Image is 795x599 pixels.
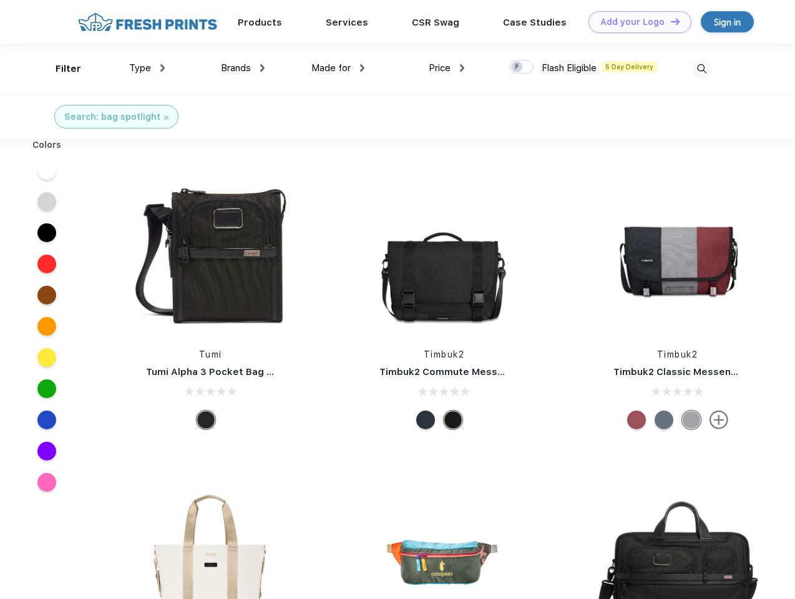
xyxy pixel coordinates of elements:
[714,15,741,29] div: Sign in
[444,411,462,429] div: Eco Black
[129,62,151,74] span: Type
[460,64,464,72] img: dropdown.png
[602,61,657,72] span: 5 Day Delivery
[160,64,165,72] img: dropdown.png
[424,349,465,359] a: Timbuk2
[197,411,215,429] div: Black
[595,170,761,336] img: func=resize&h=266
[600,17,665,27] div: Add your Logo
[127,170,293,336] img: func=resize&h=266
[682,411,701,429] div: Eco Rind Pop
[627,411,646,429] div: Eco Collegiate Red
[164,115,168,120] img: filter_cancel.svg
[74,11,221,33] img: fo%20logo%202.webp
[56,62,81,76] div: Filter
[429,62,451,74] span: Price
[146,366,292,377] a: Tumi Alpha 3 Pocket Bag Small
[64,110,160,124] div: Search: bag spotlight
[710,411,728,429] img: more.svg
[361,170,527,336] img: func=resize&h=266
[23,139,71,152] div: Colors
[613,366,768,377] a: Timbuk2 Classic Messenger Bag
[260,64,265,72] img: dropdown.png
[657,349,698,359] a: Timbuk2
[221,62,251,74] span: Brands
[311,62,351,74] span: Made for
[671,18,680,25] img: DT
[701,11,754,32] a: Sign in
[655,411,673,429] div: Eco Lightbeam
[360,64,364,72] img: dropdown.png
[199,349,222,359] a: Tumi
[238,17,282,28] a: Products
[379,366,547,377] a: Timbuk2 Commute Messenger Bag
[691,59,712,79] img: desktop_search.svg
[416,411,435,429] div: Eco Nautical
[542,62,597,74] span: Flash Eligible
